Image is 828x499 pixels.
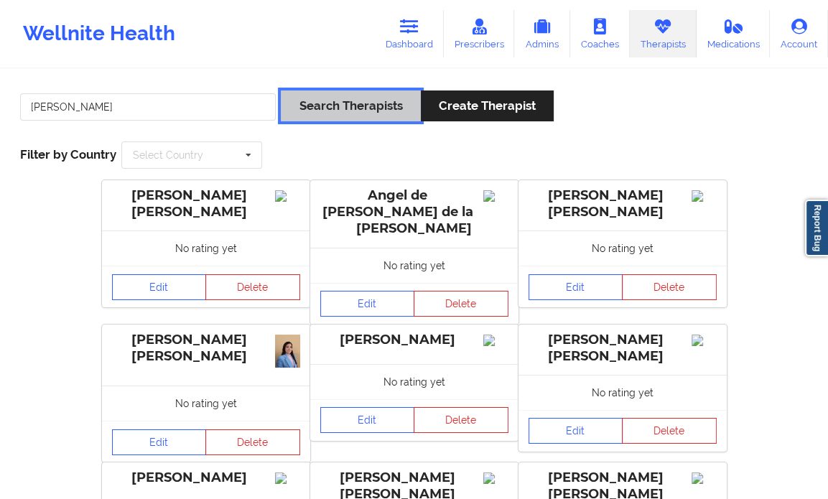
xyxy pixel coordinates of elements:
[692,472,717,484] img: Image%2Fplaceholer-image.png
[275,335,300,368] img: b0453a15-f6bf-4c46-92a4-7ebe48b1d6a6_c0dc5227-202d-4438-a64a-e9ede15de513WhatsApp_Image_2025-08-1...
[112,187,300,220] div: [PERSON_NAME] [PERSON_NAME]
[414,291,508,317] button: Delete
[112,470,300,486] div: [PERSON_NAME]
[20,93,276,121] input: Search Keywords
[275,472,300,484] img: Image%2Fplaceholer-image.png
[320,407,415,433] a: Edit
[20,147,116,162] span: Filter by Country
[102,386,310,421] div: No rating yet
[320,187,508,237] div: Angel de [PERSON_NAME] de la [PERSON_NAME]
[622,274,717,300] button: Delete
[483,472,508,484] img: Image%2Fplaceholer-image.png
[805,200,828,256] a: Report Bug
[529,332,717,365] div: [PERSON_NAME] [PERSON_NAME]
[529,187,717,220] div: [PERSON_NAME] [PERSON_NAME]
[205,429,300,455] button: Delete
[281,90,420,121] button: Search Therapists
[112,274,207,300] a: Edit
[518,375,727,410] div: No rating yet
[310,248,518,283] div: No rating yet
[697,10,771,57] a: Medications
[770,10,828,57] a: Account
[133,150,203,160] div: Select Country
[375,10,444,57] a: Dashboard
[112,429,207,455] a: Edit
[514,10,570,57] a: Admins
[692,190,717,202] img: Image%2Fplaceholer-image.png
[112,332,300,365] div: [PERSON_NAME] [PERSON_NAME]
[518,230,727,266] div: No rating yet
[444,10,515,57] a: Prescribers
[414,407,508,433] button: Delete
[205,274,300,300] button: Delete
[102,230,310,266] div: No rating yet
[483,335,508,346] img: Image%2Fplaceholer-image.png
[275,190,300,202] img: Image%2Fplaceholer-image.png
[570,10,630,57] a: Coaches
[692,335,717,346] img: Image%2Fplaceholer-image.png
[421,90,554,121] button: Create Therapist
[630,10,697,57] a: Therapists
[529,274,623,300] a: Edit
[320,332,508,348] div: [PERSON_NAME]
[529,418,623,444] a: Edit
[320,291,415,317] a: Edit
[622,418,717,444] button: Delete
[310,364,518,399] div: No rating yet
[483,190,508,202] img: Image%2Fplaceholer-image.png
